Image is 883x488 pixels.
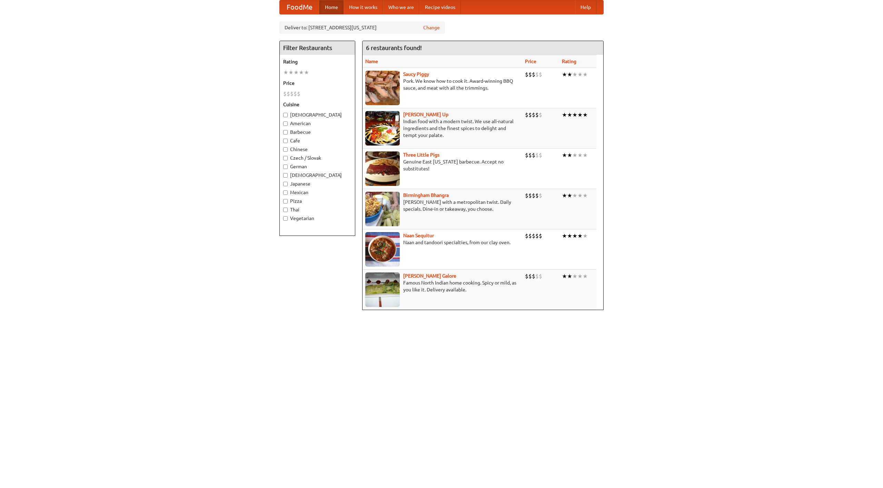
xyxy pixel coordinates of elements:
[528,71,532,78] li: $
[525,59,536,64] a: Price
[365,158,519,172] p: Genuine East [US_STATE] barbecue. Accept no substitutes!
[575,0,596,14] a: Help
[535,71,539,78] li: $
[562,71,567,78] li: ★
[562,192,567,199] li: ★
[365,192,400,226] img: bhangra.jpg
[528,272,532,280] li: $
[577,151,583,159] li: ★
[525,232,528,240] li: $
[403,152,439,158] a: Three Little Pigs
[403,112,448,117] a: [PERSON_NAME] Up
[403,233,434,238] a: Naan Sequitur
[572,272,577,280] li: ★
[567,272,572,280] li: ★
[525,71,528,78] li: $
[577,111,583,119] li: ★
[572,232,577,240] li: ★
[532,151,535,159] li: $
[283,120,351,127] label: American
[283,163,351,170] label: German
[283,215,351,222] label: Vegetarian
[283,180,351,187] label: Japanese
[283,90,287,98] li: $
[319,0,344,14] a: Home
[365,239,519,246] p: Naan and tandoori specialties, from our clay oven.
[283,155,351,161] label: Czech / Slovak
[577,71,583,78] li: ★
[283,182,288,186] input: Japanese
[365,279,519,293] p: Famous North Indian home cooking. Spicy or mild, as you like it. Delivery available.
[419,0,461,14] a: Recipe videos
[583,71,588,78] li: ★
[423,24,440,31] a: Change
[283,147,288,152] input: Chinese
[283,129,351,136] label: Barbecue
[294,90,297,98] li: $
[539,151,542,159] li: $
[583,272,588,280] li: ★
[525,111,528,119] li: $
[299,69,304,76] li: ★
[287,90,290,98] li: $
[532,232,535,240] li: $
[365,272,400,307] img: currygalore.jpg
[572,71,577,78] li: ★
[525,192,528,199] li: $
[535,232,539,240] li: $
[572,151,577,159] li: ★
[539,272,542,280] li: $
[583,151,588,159] li: ★
[528,232,532,240] li: $
[528,192,532,199] li: $
[283,113,288,117] input: [DEMOGRAPHIC_DATA]
[535,111,539,119] li: $
[562,151,567,159] li: ★
[567,71,572,78] li: ★
[532,272,535,280] li: $
[572,192,577,199] li: ★
[535,151,539,159] li: $
[562,59,576,64] a: Rating
[562,111,567,119] li: ★
[365,118,519,139] p: Indian food with a modern twist. We use all-natural ingredients and the finest spices to delight ...
[567,232,572,240] li: ★
[283,146,351,153] label: Chinese
[283,199,288,203] input: Pizza
[528,111,532,119] li: $
[283,121,288,126] input: American
[283,216,288,221] input: Vegetarian
[283,111,351,118] label: [DEMOGRAPHIC_DATA]
[567,151,572,159] li: ★
[528,151,532,159] li: $
[525,272,528,280] li: $
[403,192,449,198] b: Birmingham Bhangra
[535,272,539,280] li: $
[562,272,567,280] li: ★
[577,232,583,240] li: ★
[365,151,400,186] img: littlepigs.jpg
[403,71,429,77] a: Saucy Piggy
[532,111,535,119] li: $
[577,272,583,280] li: ★
[365,232,400,267] img: naansequitur.jpg
[280,41,355,55] h4: Filter Restaurants
[532,71,535,78] li: $
[344,0,383,14] a: How it works
[283,172,351,179] label: [DEMOGRAPHIC_DATA]
[283,190,288,195] input: Mexican
[539,111,542,119] li: $
[577,192,583,199] li: ★
[279,21,445,34] div: Deliver to: [STREET_ADDRESS][US_STATE]
[365,199,519,212] p: [PERSON_NAME] with a metropolitan twist. Daily specials. Dine-in or takeaway, you choose.
[403,273,456,279] a: [PERSON_NAME] Galore
[365,71,400,105] img: saucy.jpg
[365,78,519,91] p: Pork. We know how to cook it. Award-winning BBQ sauce, and meat with all the trimmings.
[539,192,542,199] li: $
[572,111,577,119] li: ★
[283,189,351,196] label: Mexican
[283,156,288,160] input: Czech / Slovak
